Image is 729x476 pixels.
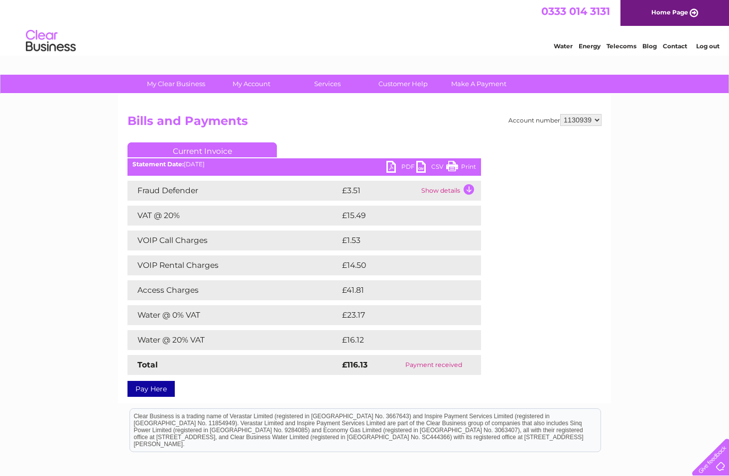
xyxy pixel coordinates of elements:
div: Clear Business is a trading name of Verastar Limited (registered in [GEOGRAPHIC_DATA] No. 3667643... [130,5,601,48]
a: 0333 014 3131 [541,5,610,17]
strong: Total [137,360,158,369]
td: £1.53 [340,231,456,250]
a: My Clear Business [135,75,217,93]
a: Telecoms [607,42,636,50]
a: Pay Here [127,381,175,397]
img: logo.png [25,26,76,56]
a: CSV [416,161,446,175]
a: Print [446,161,476,175]
a: My Account [211,75,293,93]
a: PDF [386,161,416,175]
td: Access Charges [127,280,340,300]
td: Payment received [386,355,481,375]
td: VAT @ 20% [127,206,340,226]
td: £3.51 [340,181,419,201]
a: Current Invoice [127,142,277,157]
b: Statement Date: [132,160,184,168]
a: Customer Help [362,75,444,93]
td: £14.50 [340,255,460,275]
td: £15.49 [340,206,460,226]
td: £41.81 [340,280,459,300]
a: Blog [642,42,657,50]
a: Energy [579,42,601,50]
h2: Bills and Payments [127,114,602,133]
td: VOIP Rental Charges [127,255,340,275]
a: Water [554,42,573,50]
div: [DATE] [127,161,481,168]
td: Show details [419,181,481,201]
td: Water @ 20% VAT [127,330,340,350]
td: £23.17 [340,305,460,325]
a: Services [286,75,368,93]
td: £16.12 [340,330,459,350]
a: Make A Payment [438,75,520,93]
a: Log out [696,42,720,50]
a: Contact [663,42,687,50]
strong: £116.13 [342,360,367,369]
td: Water @ 0% VAT [127,305,340,325]
td: VOIP Call Charges [127,231,340,250]
div: Account number [508,114,602,126]
td: Fraud Defender [127,181,340,201]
